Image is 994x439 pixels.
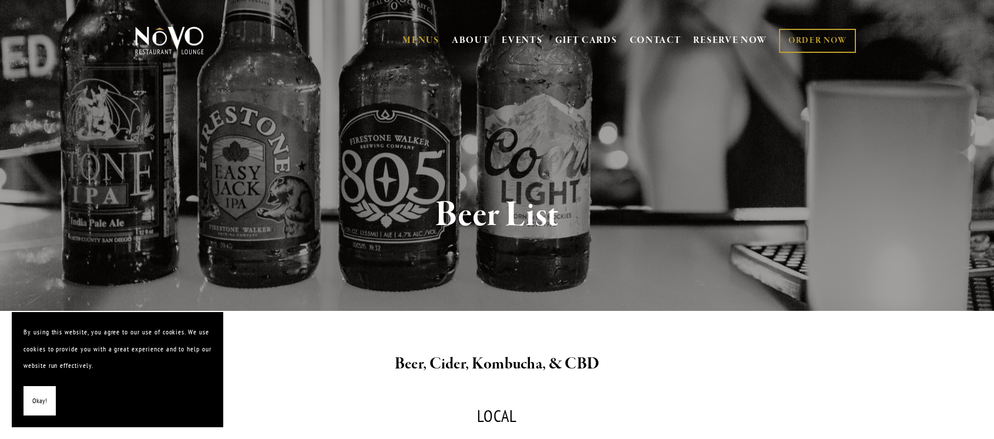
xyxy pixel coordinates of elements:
a: MENUS [402,35,439,46]
h1: Beer List [155,196,839,234]
span: Okay! [32,393,47,410]
a: RESERVE NOW [693,29,767,52]
a: EVENTS [502,35,542,46]
a: ORDER NOW [779,29,856,53]
button: Okay! [23,386,56,416]
a: CONTACT [630,29,681,52]
section: Cookie banner [12,312,223,427]
a: GIFT CARDS [555,29,617,52]
div: LOCAL [133,408,861,425]
p: By using this website, you agree to our use of cookies. We use cookies to provide you with a grea... [23,324,211,374]
img: Novo Restaurant &amp; Lounge [133,26,206,55]
h2: Beer, Cider, Kombucha, & CBD [155,352,839,377]
a: ABOUT [452,35,490,46]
